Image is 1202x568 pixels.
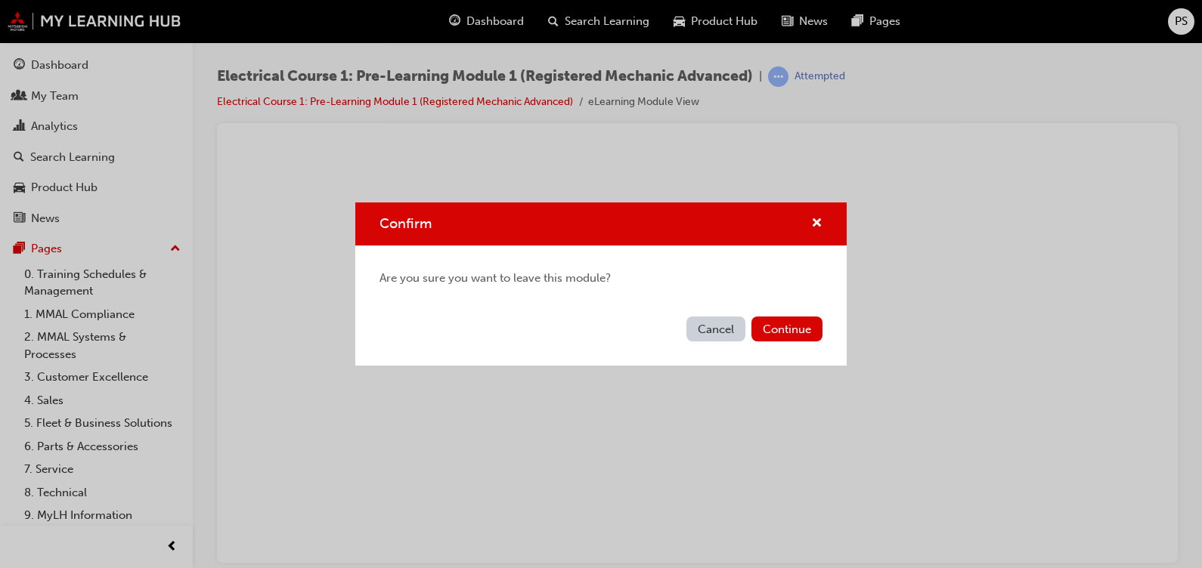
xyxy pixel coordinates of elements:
button: Continue [751,316,823,341]
span: Confirm [379,215,432,232]
div: Confirm [355,202,847,366]
button: Cancel [686,316,745,341]
button: cross-icon [811,215,823,233]
div: Are you sure you want to leave this module? [355,245,847,311]
span: cross-icon [811,218,823,231]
